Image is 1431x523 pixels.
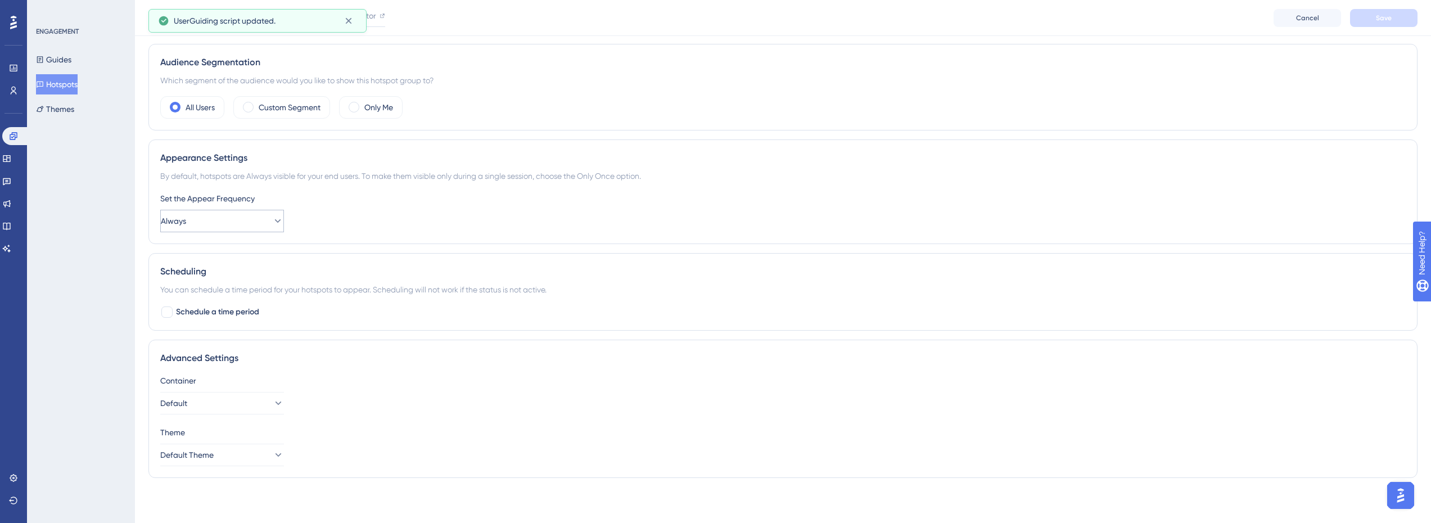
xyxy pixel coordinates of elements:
[174,14,276,28] span: UserGuiding script updated.
[36,74,78,94] button: Hotspots
[160,351,1406,365] div: Advanced Settings
[160,56,1406,69] div: Audience Segmentation
[160,396,187,410] span: Default
[160,151,1406,165] div: Appearance Settings
[36,49,71,70] button: Guides
[160,265,1406,278] div: Scheduling
[161,214,186,228] span: Always
[176,305,259,319] span: Schedule a time period
[160,426,1406,439] div: Theme
[1376,13,1392,22] span: Save
[160,392,284,414] button: Default
[160,210,284,232] button: Always
[36,99,74,119] button: Themes
[1274,9,1341,27] button: Cancel
[160,448,214,462] span: Default Theme
[26,3,70,16] span: Need Help?
[1350,9,1418,27] button: Save
[160,283,1406,296] div: You can schedule a time period for your hotspots to appear. Scheduling will not work if the statu...
[1296,13,1319,22] span: Cancel
[160,169,1406,183] div: By default, hotspots are Always visible for your end users. To make them visible only during a si...
[160,374,1406,387] div: Container
[186,101,215,114] label: All Users
[160,192,1406,205] div: Set the Appear Frequency
[364,101,393,114] label: Only Me
[160,444,284,466] button: Default Theme
[36,27,79,36] div: ENGAGEMENT
[259,101,320,114] label: Custom Segment
[160,74,1406,87] div: Which segment of the audience would you like to show this hotspot group to?
[1384,479,1418,512] iframe: UserGuiding AI Assistant Launcher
